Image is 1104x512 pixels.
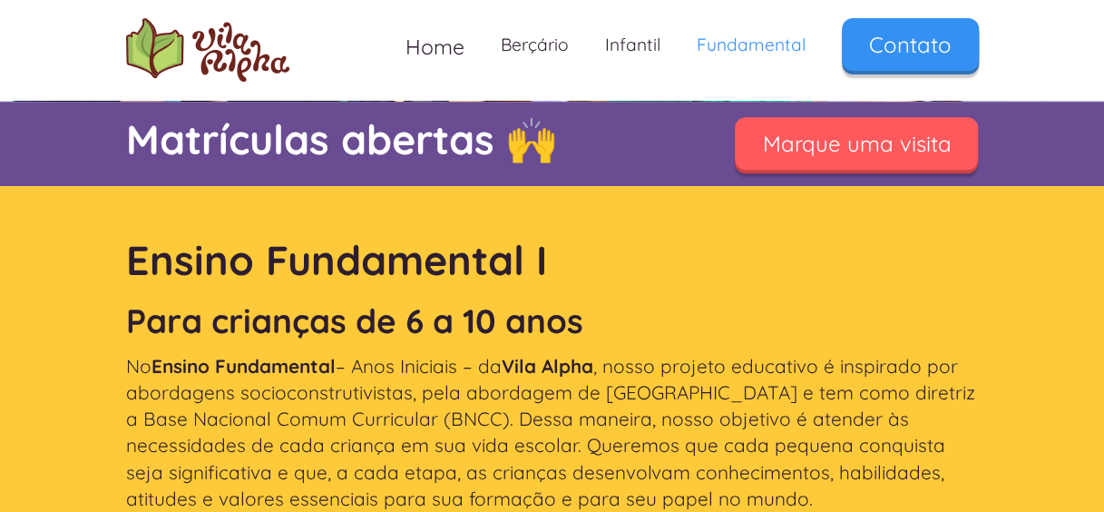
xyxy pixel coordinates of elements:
strong: Para crianças de 6 a 10 anos [126,300,583,341]
a: Home [387,18,483,75]
p: Matrículas abertas 🙌 [126,111,689,168]
img: logo Escola Vila Alpha [126,18,289,82]
a: Contato [842,18,979,71]
a: Infantil [587,18,679,72]
strong: Vila Alpha [502,354,593,378]
strong: Ensino Fundamental [151,354,336,378]
p: No – Anos Iniciais – da , nosso projeto educativo é inspirado por abordagens socioconstrutivistas... [126,353,979,512]
span: Home [405,34,464,60]
a: Marque uma visita [735,117,978,170]
a: Fundamental [679,18,824,72]
a: home [126,18,289,82]
a: Berçário [483,18,587,72]
h1: Ensino Fundamental I [126,231,979,289]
